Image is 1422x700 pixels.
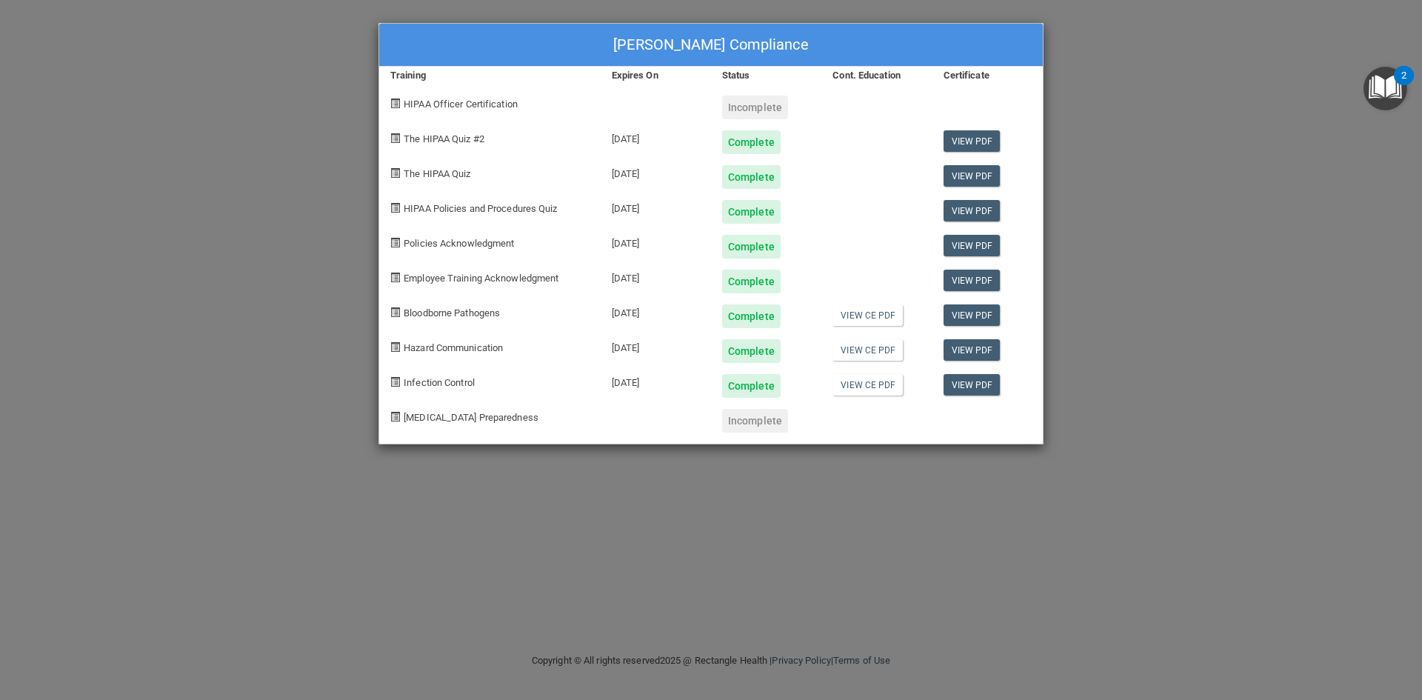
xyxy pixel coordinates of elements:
span: The HIPAA Quiz [404,168,470,179]
div: Complete [722,270,781,293]
span: Infection Control [404,377,475,388]
a: View PDF [944,130,1001,152]
a: View CE PDF [832,339,903,361]
a: View PDF [944,165,1001,187]
div: Complete [722,165,781,189]
div: Incomplete [722,409,788,433]
div: [DATE] [601,293,711,328]
a: View PDF [944,339,1001,361]
span: HIPAA Officer Certification [404,99,518,110]
div: Incomplete [722,96,788,119]
span: The HIPAA Quiz #2 [404,133,484,144]
a: View PDF [944,270,1001,291]
div: [DATE] [601,328,711,363]
a: View CE PDF [832,304,903,326]
span: Employee Training Acknowledgment [404,273,558,284]
span: Policies Acknowledgment [404,238,514,249]
a: View PDF [944,304,1001,326]
div: [DATE] [601,154,711,189]
a: View PDF [944,200,1001,221]
button: Open Resource Center, 2 new notifications [1363,67,1407,110]
span: [MEDICAL_DATA] Preparedness [404,412,538,423]
div: Certificate [932,67,1043,84]
div: [DATE] [601,224,711,259]
a: View CE PDF [832,374,903,396]
div: Complete [722,304,781,328]
div: Complete [722,374,781,398]
div: [DATE] [601,119,711,154]
span: Hazard Communication [404,342,503,353]
div: [DATE] [601,259,711,293]
div: Complete [722,339,781,363]
div: Expires On [601,67,711,84]
span: HIPAA Policies and Procedures Quiz [404,203,557,214]
div: Complete [722,200,781,224]
div: [DATE] [601,189,711,224]
div: [PERSON_NAME] Compliance [379,24,1043,67]
div: Complete [722,235,781,259]
a: View PDF [944,374,1001,396]
a: View PDF [944,235,1001,256]
div: [DATE] [601,363,711,398]
div: Complete [722,130,781,154]
div: 2 [1401,76,1406,95]
div: Training [379,67,601,84]
div: Status [711,67,821,84]
div: Cont. Education [821,67,932,84]
span: Bloodborne Pathogens [404,307,500,319]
